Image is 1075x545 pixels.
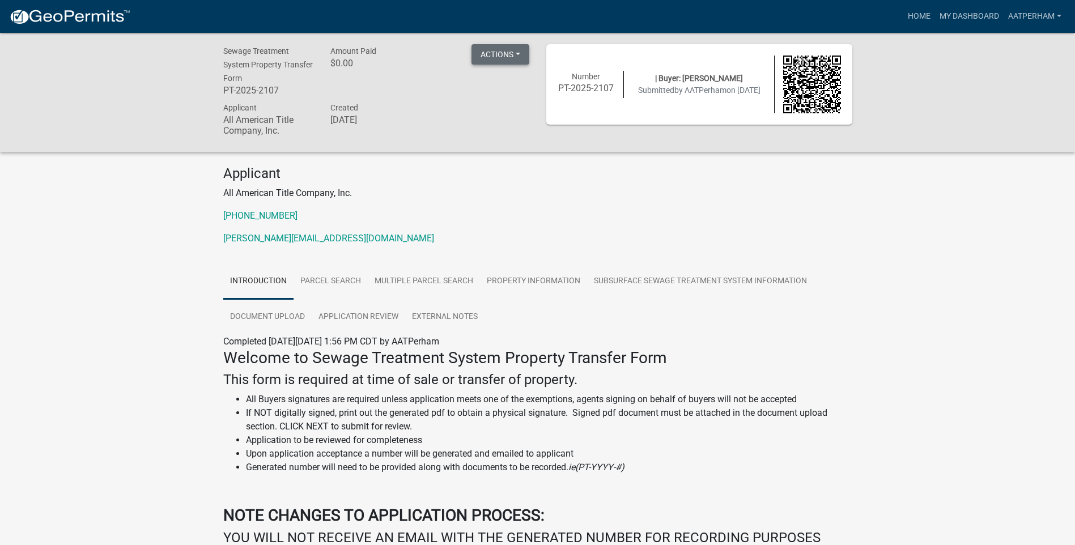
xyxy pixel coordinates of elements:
[330,114,421,125] h6: [DATE]
[638,86,760,95] span: Submitted on [DATE]
[246,406,852,433] li: If NOT digitally signed, print out the generated pdf to obtain a physical signature. Signed pdf d...
[246,461,852,474] li: Generated number will need to be provided along with documents to be recorded.
[223,299,312,335] a: Document Upload
[223,186,852,200] p: All American Title Company, Inc.
[655,74,743,83] span: | Buyer: [PERSON_NAME]
[246,447,852,461] li: Upon application acceptance a number will be generated and emailed to applicant
[587,263,814,300] a: Subsurface Sewage Treatment System Information
[935,6,1004,27] a: My Dashboard
[223,114,314,136] h6: All American Title Company, Inc.
[294,263,368,300] a: Parcel search
[330,58,421,69] h6: $0.00
[246,393,852,406] li: All Buyers signatures are required unless application meets one of the exemptions, agents signing...
[330,103,358,112] span: Created
[223,210,298,221] a: [PHONE_NUMBER]
[223,85,314,96] h6: PT-2025-2107
[223,506,545,525] strong: NOTE CHANGES TO APPLICATION PROCESS:
[558,83,615,93] h6: PT-2025-2107
[480,263,587,300] a: Property Information
[330,46,376,56] span: Amount Paid
[223,165,852,182] h4: Applicant
[223,348,852,368] h3: Welcome to Sewage Treatment System Property Transfer Form
[223,263,294,300] a: Introduction
[223,336,439,347] span: Completed [DATE][DATE] 1:56 PM CDT by AATPerham
[368,263,480,300] a: Multiple Parcel Search
[246,433,852,447] li: Application to be reviewed for completeness
[572,72,600,81] span: Number
[568,462,624,472] i: ie(PT-YYYY-#)
[471,44,529,65] button: Actions
[1004,6,1066,27] a: AATPerham
[223,103,257,112] span: Applicant
[783,56,841,113] img: QR code
[223,233,434,244] a: [PERSON_NAME][EMAIL_ADDRESS][DOMAIN_NAME]
[312,299,405,335] a: Application Review
[405,299,485,335] a: External Notes
[223,372,852,388] h4: This form is required at time of sale or transfer of property.
[903,6,935,27] a: Home
[674,86,726,95] span: by AATPerham
[223,46,313,83] span: Sewage Treatment System Property Transfer Form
